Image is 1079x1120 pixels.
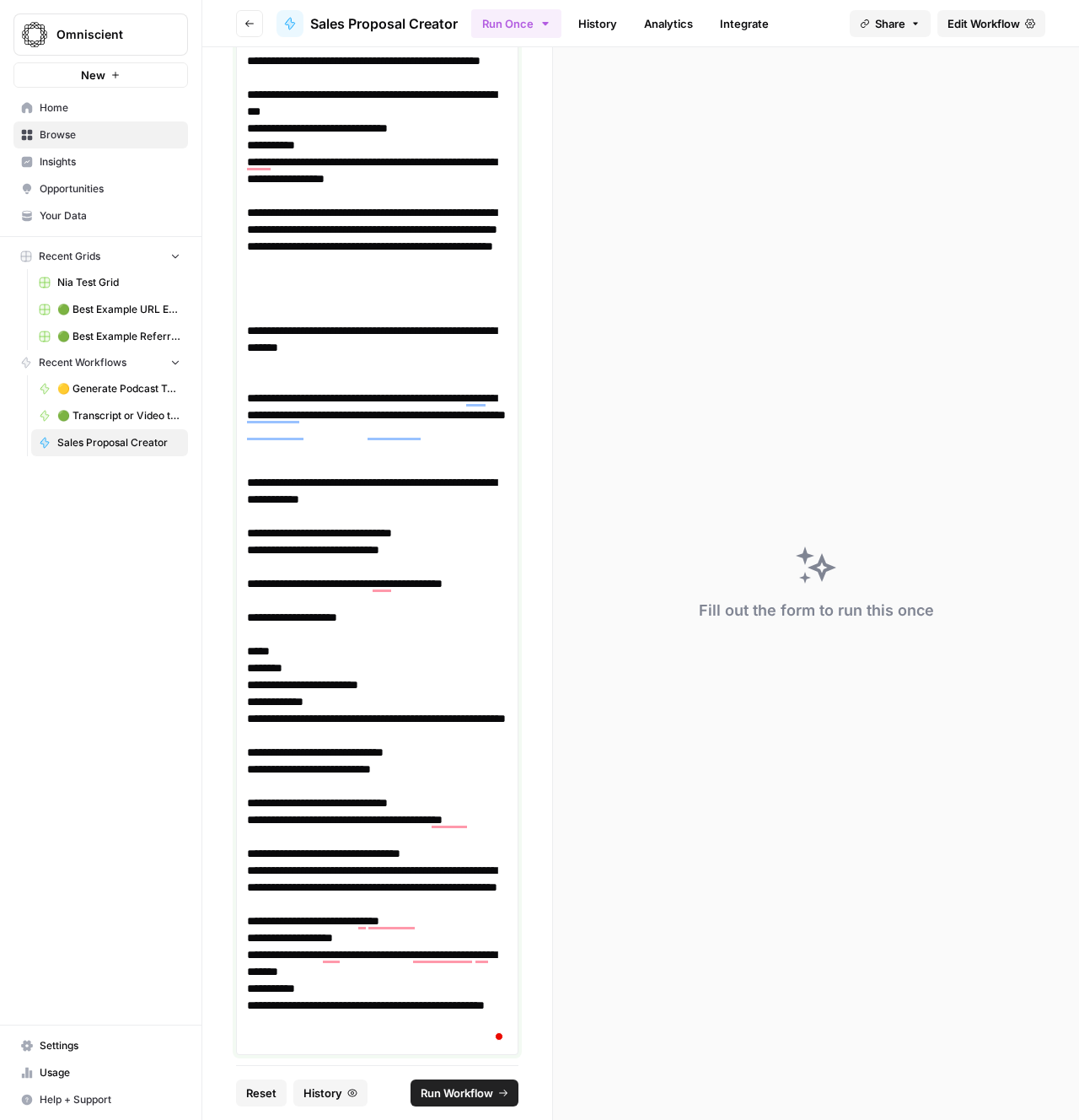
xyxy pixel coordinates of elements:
[81,67,105,83] span: New
[57,275,180,290] span: Nia Test Grid
[57,381,180,396] span: 🟡 Generate Podcast Topics from Raw Content
[57,435,180,450] span: Sales Proposal Creator
[31,429,188,456] a: Sales Proposal Creator
[937,10,1045,37] a: Edit Workflow
[56,26,158,43] span: Omniscient
[421,1085,493,1101] span: Run Workflow
[293,1080,368,1107] button: History
[471,9,561,38] button: Run Once
[710,10,779,37] a: Integrate
[31,375,188,402] a: 🟡 Generate Podcast Topics from Raw Content
[31,402,188,429] a: 🟢 Transcript or Video to LinkedIn Posts
[40,1038,180,1053] span: Settings
[19,19,50,50] img: Omniscient Logo
[31,269,188,296] a: Nia Test Grid
[699,599,934,622] div: Fill out the form to run this once
[13,1086,188,1113] button: Help + Support
[13,13,188,56] button: Workspace: Omniscient
[236,1080,287,1107] button: Reset
[57,302,180,317] span: 🟢 Best Example URL Extractor Grid (3)
[13,62,188,88] button: New
[13,1059,188,1086] a: Usage
[40,1065,180,1080] span: Usage
[40,1092,180,1107] span: Help + Support
[39,249,100,264] span: Recent Grids
[246,1085,276,1101] span: Reset
[39,355,126,370] span: Recent Workflows
[947,15,1020,32] span: Edit Workflow
[276,10,458,37] a: Sales Proposal Creator
[850,10,931,37] button: Share
[13,94,188,121] a: Home
[40,154,180,170] span: Insights
[13,202,188,229] a: Your Data
[13,1032,188,1059] a: Settings
[13,175,188,202] a: Opportunities
[13,350,188,375] button: Recent Workflows
[634,10,703,37] a: Analytics
[13,121,188,148] a: Browse
[40,100,180,116] span: Home
[31,323,188,350] a: 🟢 Best Example Referring Domains Finder Grid (1)
[40,208,180,223] span: Your Data
[411,1080,518,1107] button: Run Workflow
[303,1085,342,1101] span: History
[31,296,188,323] a: 🟢 Best Example URL Extractor Grid (3)
[57,329,180,344] span: 🟢 Best Example Referring Domains Finder Grid (1)
[40,127,180,143] span: Browse
[13,148,188,175] a: Insights
[568,10,627,37] a: History
[310,13,458,34] span: Sales Proposal Creator
[40,181,180,197] span: Opportunities
[57,408,180,423] span: 🟢 Transcript or Video to LinkedIn Posts
[13,244,188,269] button: Recent Grids
[875,15,905,32] span: Share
